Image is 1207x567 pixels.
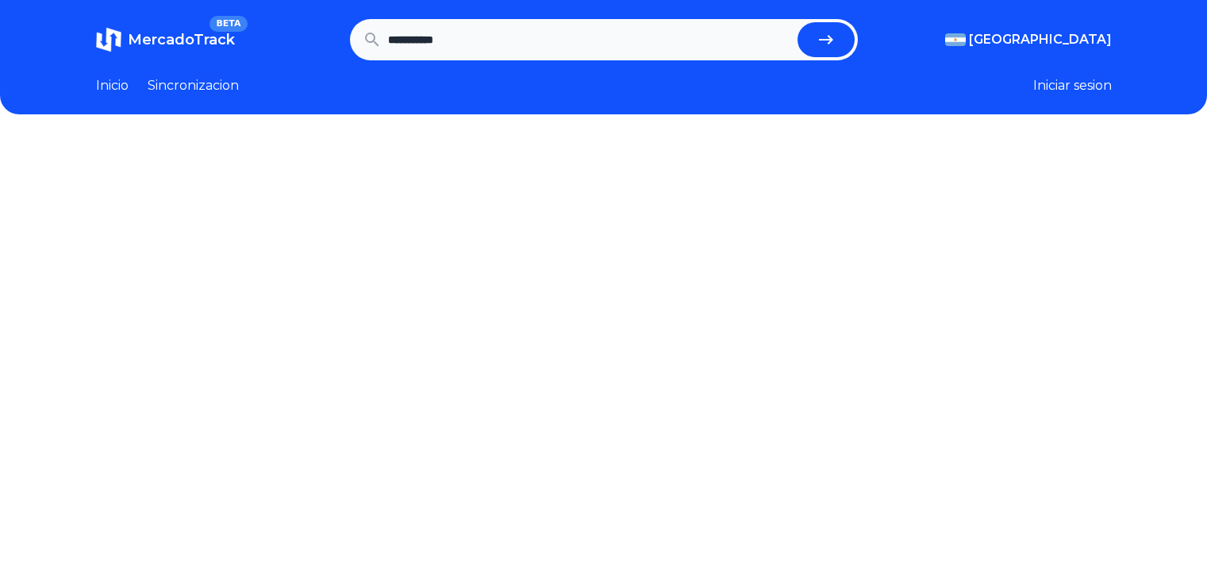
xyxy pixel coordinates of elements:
[96,27,235,52] a: MercadoTrackBETA
[945,33,966,46] img: Argentina
[1033,76,1112,95] button: Iniciar sesion
[148,76,239,95] a: Sincronizacion
[945,30,1112,49] button: [GEOGRAPHIC_DATA]
[209,16,247,32] span: BETA
[96,76,129,95] a: Inicio
[96,27,121,52] img: MercadoTrack
[128,31,235,48] span: MercadoTrack
[969,30,1112,49] span: [GEOGRAPHIC_DATA]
